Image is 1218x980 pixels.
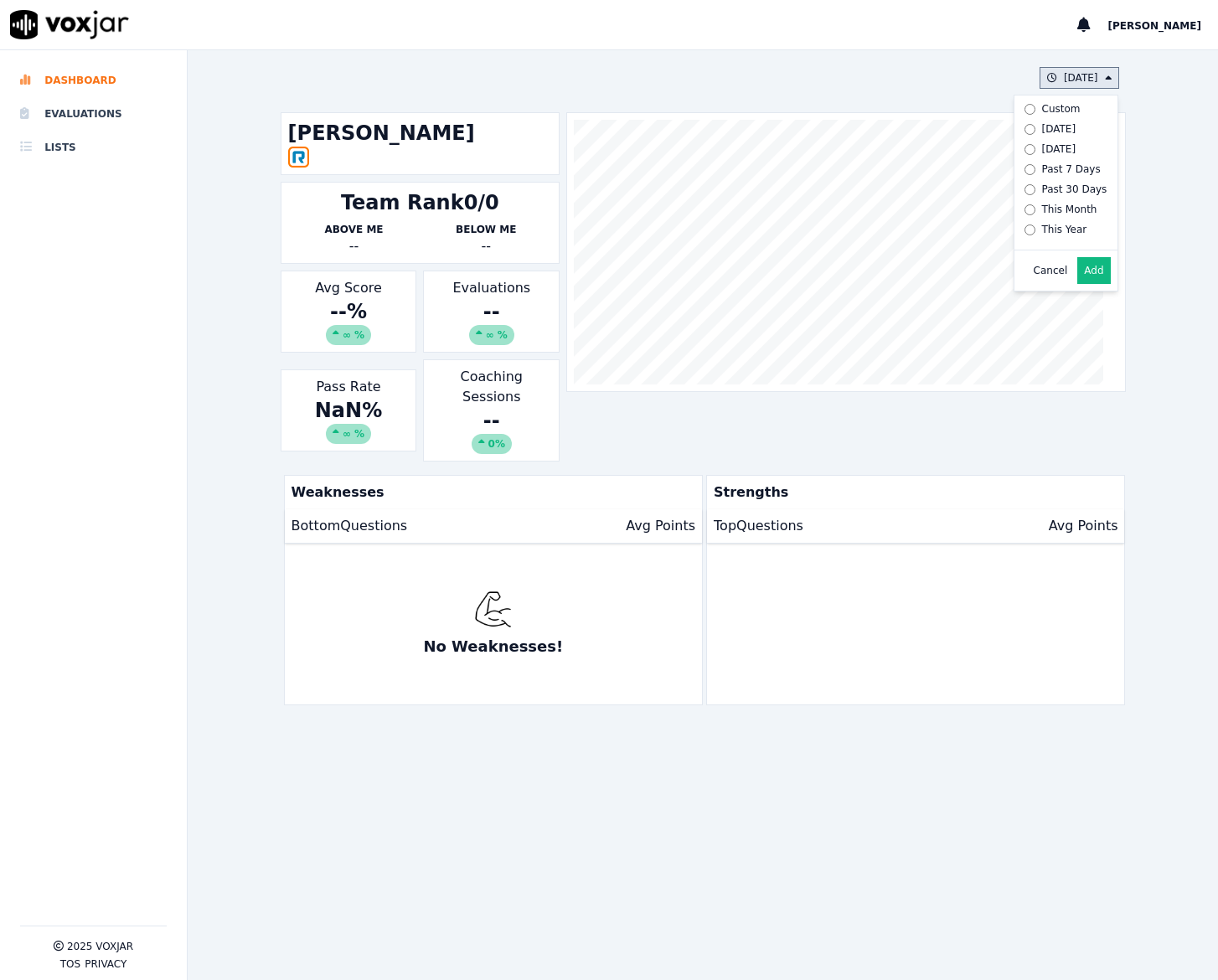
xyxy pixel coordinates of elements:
[281,271,417,353] div: Avg Score
[1024,184,1035,195] input: Past 30 Days
[326,424,371,444] div: ∞ %
[423,359,560,462] div: Coaching Sessions
[423,271,560,353] div: Evaluations
[288,120,553,147] h1: [PERSON_NAME]
[469,325,514,345] div: ∞ %
[1042,223,1087,236] div: This Year
[1024,144,1035,155] input: [DATE]
[288,397,410,444] div: NaN %
[1107,20,1201,32] span: [PERSON_NAME]
[1077,257,1110,284] button: Add
[1042,183,1107,196] div: Past 30 Days
[626,516,695,536] p: Avg Points
[67,940,133,953] p: 2025 Voxjar
[714,516,803,536] p: Top Questions
[85,957,126,971] button: Privacy
[326,325,371,345] div: ∞ %
[420,223,552,236] p: Below Me
[1042,162,1101,176] div: Past 7 Days
[1024,164,1035,175] input: Past 7 Days
[288,147,309,168] img: RINGCENTRAL_OFFICE_icon
[1042,203,1097,216] div: This Month
[1107,15,1218,35] button: [PERSON_NAME]
[1024,224,1035,235] input: This Year
[1049,516,1118,536] p: Avg Points
[1034,264,1068,277] button: Cancel
[1040,67,1119,89] button: [DATE] Custom [DATE] [DATE] Past 7 Days Past 30 Days This Month This Year Cancel Add
[707,476,1117,509] p: Strengths
[288,236,421,256] div: --
[10,10,129,39] img: voxjar logo
[288,298,410,345] div: -- %
[423,635,563,658] p: No Weaknesses!
[420,236,552,256] div: --
[1024,104,1035,115] input: Custom
[1042,122,1076,136] div: [DATE]
[281,369,417,451] div: Pass Rate
[1024,204,1035,215] input: This Month
[474,591,512,628] img: muscle
[472,434,512,454] div: 0%
[20,131,167,164] a: Lists
[1042,142,1076,156] div: [DATE]
[431,298,552,345] div: --
[1042,102,1081,116] div: Custom
[60,957,80,971] button: TOS
[341,189,499,216] div: Team Rank 0/0
[285,476,695,509] p: Weaknesses
[431,407,552,454] div: --
[292,516,408,536] p: Bottom Questions
[288,223,421,236] p: Above Me
[20,64,167,97] a: Dashboard
[20,97,167,131] a: Evaluations
[1024,124,1035,135] input: [DATE]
